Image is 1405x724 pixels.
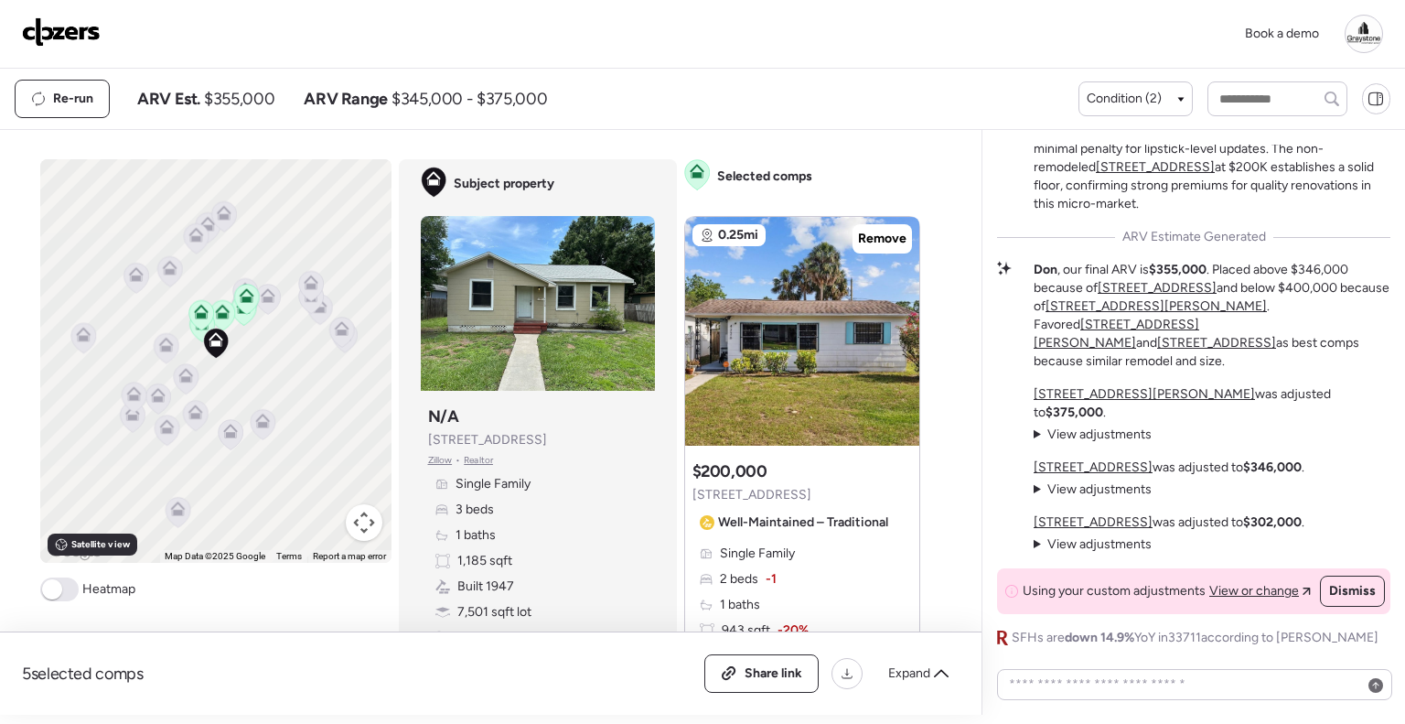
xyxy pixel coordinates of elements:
span: 7,501 sqft lot [457,603,531,621]
span: -20% [778,621,809,640]
a: Terms (opens in new tab) [276,551,302,561]
strong: $302,000 [1243,514,1302,530]
span: Well-Maintained – Traditional [718,513,888,532]
a: [STREET_ADDRESS] [1034,514,1153,530]
span: 1 baths [456,526,496,545]
span: SFHs are YoY in 33711 according to [PERSON_NAME] [1012,629,1378,647]
span: Subject property [454,175,554,193]
img: Google [45,539,105,563]
h3: N/A [428,405,459,427]
p: was adjusted to . [1034,385,1390,422]
span: Selected comps [717,167,812,186]
summary: View adjustments [1034,535,1152,554]
span: View adjustments [1047,481,1152,497]
span: ARV Est. [137,88,200,110]
span: Using your custom adjustments [1023,582,1206,600]
span: -1 [766,570,777,589]
a: Open this area in Google Maps (opens a new window) [45,539,105,563]
a: [STREET_ADDRESS][PERSON_NAME] [1046,298,1267,314]
span: View or change [1209,582,1299,600]
span: ARV Range [304,88,388,110]
span: Expand [888,665,930,683]
a: [STREET_ADDRESS][PERSON_NAME] [1034,317,1199,351]
span: down 14.9% [1065,630,1134,645]
img: Logo [22,17,101,47]
a: [STREET_ADDRESS] [1096,159,1215,175]
span: ARV Estimate Generated [1122,228,1266,246]
span: $355,000 [204,88,274,110]
span: Realtor [464,453,493,468]
span: Satellite view [71,537,130,552]
span: Remove [858,230,906,248]
span: 2 beds [720,570,758,589]
span: 5 selected comps [22,663,144,685]
button: Map camera controls [346,504,382,541]
a: View or change [1209,582,1311,600]
span: Heatmap [82,580,135,599]
span: Dismiss [1329,582,1376,600]
span: 0.25mi [718,226,758,244]
span: Condition (2) [1087,90,1162,108]
span: Frame [457,629,494,647]
p: was adjusted to . [1034,513,1304,532]
span: Single Family [720,545,795,563]
span: Zillow [428,453,453,468]
a: [STREET_ADDRESS][PERSON_NAME] [1034,386,1255,402]
a: [STREET_ADDRESS] [1034,459,1153,475]
summary: View adjustments [1034,426,1152,444]
span: View adjustments [1047,536,1152,552]
a: [STREET_ADDRESS] [1157,335,1276,351]
span: 1,185 sqft [457,552,512,570]
a: Report a map error [313,551,386,561]
span: • [456,453,460,468]
a: [STREET_ADDRESS] [1098,280,1217,296]
span: Map Data ©2025 Google [165,551,265,561]
span: Built 1947 [457,578,514,596]
summary: View adjustments [1034,481,1152,499]
span: Share link [745,665,802,683]
span: Single Family [456,475,531,493]
span: View adjustments [1047,427,1152,442]
p: The market story is clear: remodel quality drives pricing, with mid-tier renovations clustering a... [1034,85,1390,213]
h3: $200,000 [692,460,767,482]
strong: $355,000 [1149,262,1207,277]
strong: Don [1034,262,1057,277]
span: 1 baths [720,596,760,614]
strong: $346,000 [1243,459,1302,475]
span: [STREET_ADDRESS] [692,486,811,504]
p: , our final ARV is . Placed above $346,000 because of and below $400,000 because of . Favored and... [1034,261,1390,371]
p: was adjusted to . [1034,459,1304,477]
span: 3 beds [456,501,494,519]
span: $345,000 - $375,000 [391,88,547,110]
span: [STREET_ADDRESS] [428,431,547,449]
span: Re-run [53,90,93,108]
strong: $375,000 [1046,405,1103,420]
span: 943 sqft [722,621,770,640]
span: Book a demo [1245,26,1319,41]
